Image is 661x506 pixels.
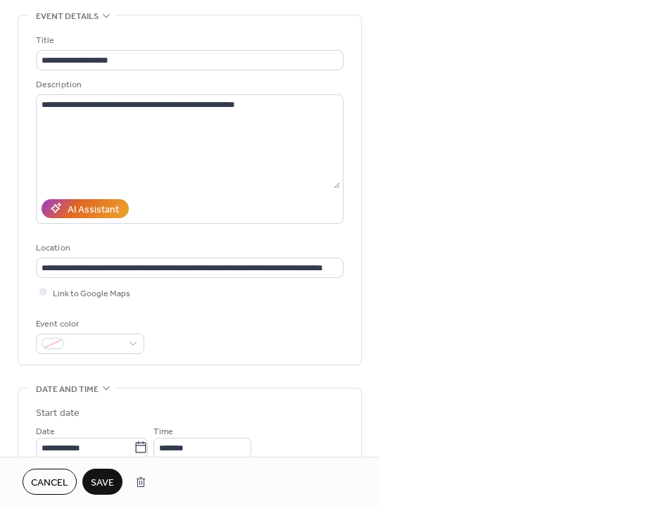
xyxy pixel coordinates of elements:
[36,382,99,397] span: Date and time
[36,424,55,438] span: Date
[36,77,341,92] div: Description
[91,476,114,491] span: Save
[42,199,129,218] button: AI Assistant
[36,33,341,48] div: Title
[36,317,141,331] div: Event color
[68,202,119,217] div: AI Assistant
[36,241,341,255] div: Location
[82,469,122,495] button: Save
[36,406,80,421] div: Start date
[23,469,77,495] button: Cancel
[153,424,173,438] span: Time
[53,286,130,301] span: Link to Google Maps
[31,476,68,491] span: Cancel
[36,9,99,24] span: Event details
